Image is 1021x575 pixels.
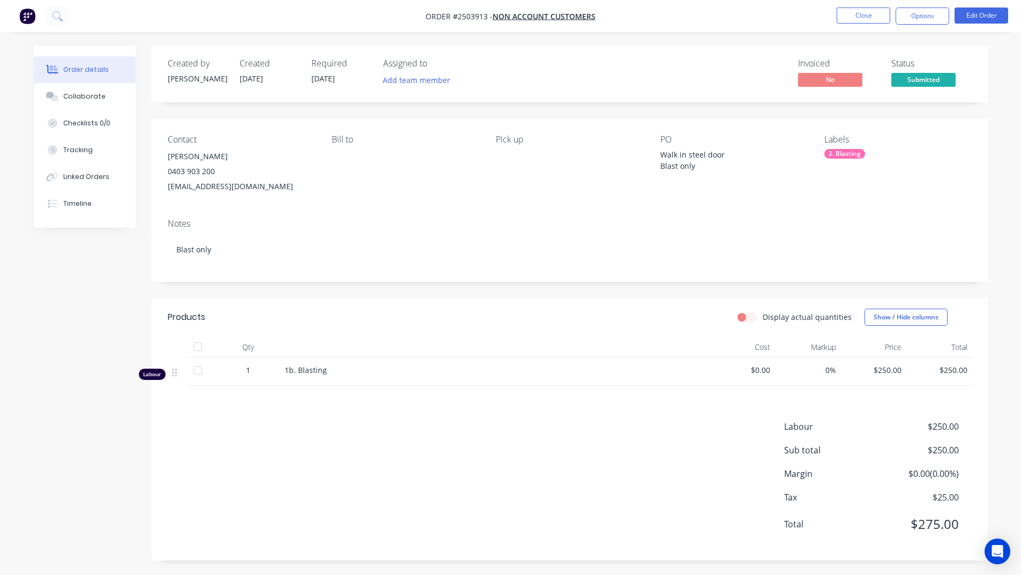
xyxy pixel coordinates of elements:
[784,444,880,457] span: Sub total
[216,337,280,358] div: Qty
[496,135,643,145] div: Pick up
[779,364,836,376] span: 0%
[63,199,92,208] div: Timeline
[285,365,327,375] span: 1b. Blasting
[891,58,972,69] div: Status
[34,110,136,137] button: Checklists 0/0
[906,337,972,358] div: Total
[784,491,880,504] span: Tax
[985,539,1010,564] div: Open Intercom Messenger
[311,73,335,84] span: [DATE]
[63,145,93,155] div: Tracking
[34,137,136,163] button: Tracking
[824,135,971,145] div: Labels
[865,309,948,326] button: Show / Hide columns
[168,311,205,324] div: Products
[168,149,315,194] div: [PERSON_NAME]0403 903 200[EMAIL_ADDRESS][DOMAIN_NAME]
[798,73,862,86] span: No
[63,172,109,182] div: Linked Orders
[896,8,949,25] button: Options
[713,364,771,376] span: $0.00
[168,233,972,266] div: Blast only
[879,420,958,433] span: $250.00
[240,73,263,84] span: [DATE]
[168,164,315,179] div: 0403 903 200
[63,65,109,74] div: Order details
[332,135,479,145] div: Bill to
[798,58,878,69] div: Invoiced
[246,364,250,376] span: 1
[709,337,775,358] div: Cost
[168,149,315,164] div: [PERSON_NAME]
[784,467,880,480] span: Margin
[377,73,456,87] button: Add team member
[426,11,493,21] span: Order #2503913 -
[879,444,958,457] span: $250.00
[824,149,865,159] div: 2. Blasting
[879,514,958,534] span: $275.00
[240,58,299,69] div: Created
[763,311,852,323] label: Display actual quantities
[168,219,972,229] div: Notes
[784,518,880,531] span: Total
[63,118,110,128] div: Checklists 0/0
[34,56,136,83] button: Order details
[845,364,902,376] span: $250.00
[955,8,1008,24] button: Edit Order
[168,58,227,69] div: Created by
[34,163,136,190] button: Linked Orders
[168,135,315,145] div: Contact
[19,8,35,24] img: Factory
[891,73,956,89] button: Submitted
[840,337,906,358] div: Price
[383,58,490,69] div: Assigned to
[383,73,456,87] button: Add team member
[34,83,136,110] button: Collaborate
[879,467,958,480] span: $0.00 ( 0.00 %)
[63,92,106,101] div: Collaborate
[493,11,595,21] a: Non account customers
[311,58,370,69] div: Required
[660,135,807,145] div: PO
[784,420,880,433] span: Labour
[660,149,794,171] div: Walk in steel door Blast only
[891,73,956,86] span: Submitted
[879,491,958,504] span: $25.00
[168,73,227,84] div: [PERSON_NAME]
[774,337,840,358] div: Markup
[168,179,315,194] div: [EMAIL_ADDRESS][DOMAIN_NAME]
[837,8,890,24] button: Close
[34,190,136,217] button: Timeline
[910,364,967,376] span: $250.00
[139,369,166,380] div: Labour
